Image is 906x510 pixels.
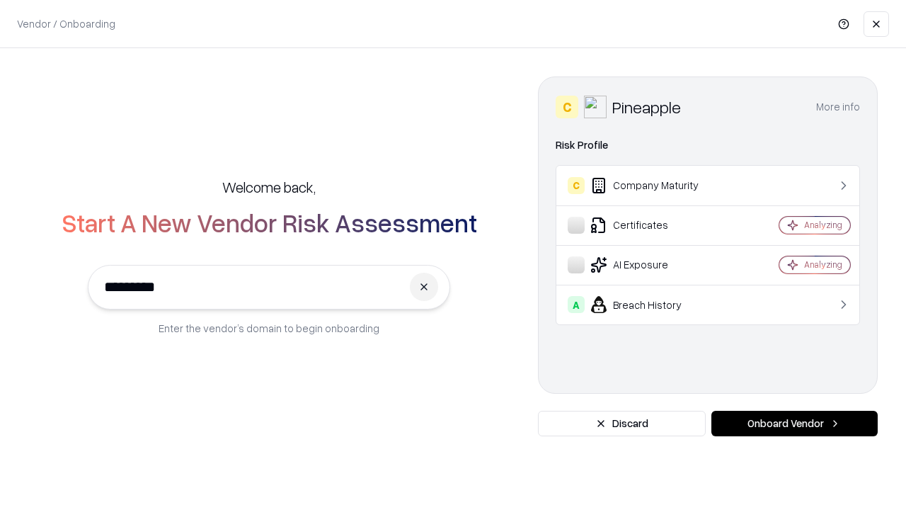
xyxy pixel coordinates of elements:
div: Breach History [568,296,737,313]
div: Pineapple [612,96,681,118]
div: Certificates [568,217,737,234]
h5: Welcome back, [222,177,316,197]
p: Vendor / Onboarding [17,16,115,31]
div: Analyzing [804,259,842,271]
div: Risk Profile [556,137,860,154]
div: C [568,177,585,194]
div: C [556,96,578,118]
div: A [568,296,585,313]
button: Onboard Vendor [711,411,878,436]
div: AI Exposure [568,256,737,273]
button: More info [816,94,860,120]
img: Pineapple [584,96,607,118]
div: Company Maturity [568,177,737,194]
p: Enter the vendor’s domain to begin onboarding [159,321,379,336]
button: Discard [538,411,706,436]
div: Analyzing [804,219,842,231]
h2: Start A New Vendor Risk Assessment [62,208,477,237]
